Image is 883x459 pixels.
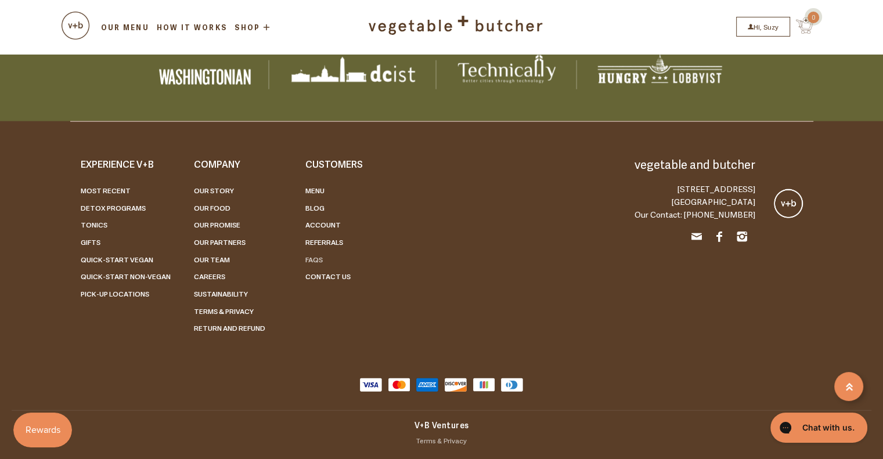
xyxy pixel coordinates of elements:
img: cart [62,12,89,39]
img: Vegetable + Butcher [774,189,803,218]
a: 0 [790,24,813,36]
a: Our Partners [194,237,246,247]
h6: vegetable and butcher [635,157,755,171]
a: Gifts [81,237,100,247]
a: Account [305,219,341,230]
a: Terms & Privacy [416,435,467,446]
a: Terms & Privacy [194,306,254,316]
a: Sustainability [194,288,248,299]
a: QUICK-START VEGAN [81,254,153,265]
a: Detox Programs [81,203,146,213]
a: Our Story [194,185,234,196]
a: How it Works [155,22,229,32]
p: [STREET_ADDRESS] [GEOGRAPHIC_DATA] Our Contact: [PHONE_NUMBER] [635,182,755,221]
img: Washingtonian [159,69,251,85]
a: Hi, Suzy [736,17,790,37]
a: Our Food [194,203,230,213]
a: Shop [233,23,273,31]
a: Facebook [712,229,727,248]
img: cart [796,17,813,34]
div: Secondary navigation [69,157,182,337]
a: contact us [305,271,351,281]
a: Tonics [81,219,107,230]
div: Secondary navigation [182,157,294,337]
div: Secondary navigation [294,157,405,337]
h4: COMPANY [194,157,282,171]
a: Most Recent [81,185,131,196]
img: Technically [455,45,558,85]
span: 0 [808,12,819,23]
h4: EXPERIENCE V+B [81,157,171,171]
a: FAQs [305,254,323,265]
div: V+B Ventures [12,420,871,430]
a: Referrals [305,237,343,247]
a: QUICK-START NON-VEGAN [81,271,171,281]
a: Blog [305,203,325,213]
a: Our Promise [194,219,240,230]
iframe: Gorgias live chat messenger [765,409,871,447]
img: Hungry_Lobbyist [596,52,724,85]
a: Careers [194,271,225,281]
h4: CUSTOMERS [305,157,394,171]
a: Menu [305,185,325,196]
iframe: Button to open loyalty program pop-up [13,413,72,447]
a: Email [689,229,704,248]
a: Instagram [734,229,749,248]
a: Pick-up Locations [81,288,149,299]
img: dcist [288,54,418,85]
a: Return and Refund [194,323,265,333]
a: Our Team [194,254,230,265]
a: Our Menu [99,22,151,32]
